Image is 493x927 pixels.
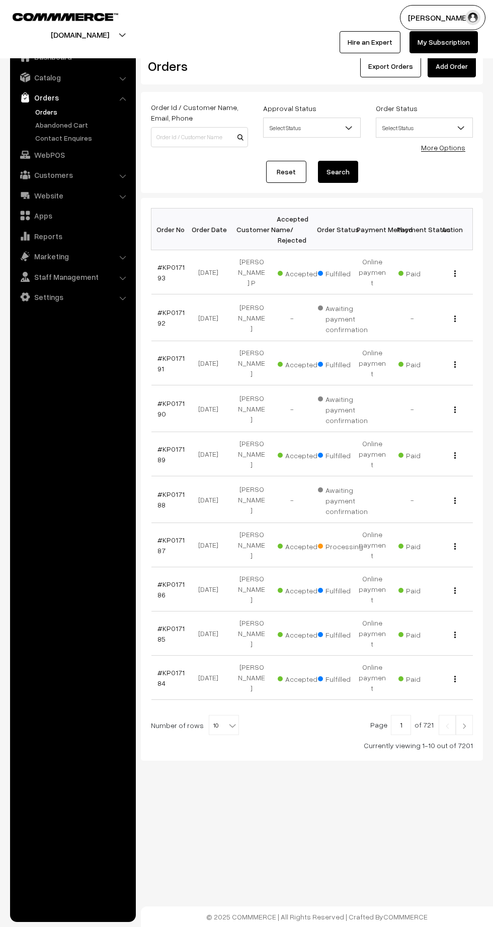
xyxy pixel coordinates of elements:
[398,671,449,684] span: Paid
[13,247,132,265] a: Marketing
[191,209,231,250] th: Order Date
[191,294,231,341] td: [DATE]
[13,68,132,86] a: Catalog
[151,209,192,250] th: Order No
[13,268,132,286] a: Staff Management
[278,627,328,640] span: Accepted
[13,288,132,306] a: Settings
[383,912,428,921] a: COMMMERCE
[433,209,473,250] th: Action
[398,266,449,279] span: Paid
[191,656,231,700] td: [DATE]
[231,250,272,294] td: [PERSON_NAME] P
[360,55,421,77] button: Export Orders
[454,270,456,277] img: Menu
[278,539,328,552] span: Accepted
[272,476,312,523] td: -
[231,567,272,611] td: [PERSON_NAME]
[352,209,392,250] th: Payment Method
[318,448,368,461] span: Fulfilled
[33,133,132,143] a: Contact Enquires
[454,361,456,368] img: Menu
[376,118,473,138] span: Select Status
[454,452,456,459] img: Menu
[151,102,248,123] label: Order Id / Customer Name, Email, Phone
[409,31,478,53] a: My Subscription
[13,88,132,107] a: Orders
[398,448,449,461] span: Paid
[231,476,272,523] td: [PERSON_NAME]
[263,118,360,138] span: Select Status
[428,55,476,77] a: Add Order
[454,587,456,594] img: Menu
[157,624,185,643] a: #KP017185
[13,207,132,225] a: Apps
[191,385,231,432] td: [DATE]
[352,656,392,700] td: Online payment
[318,583,368,596] span: Fulfilled
[231,209,272,250] th: Customer Name
[13,13,118,21] img: COMMMERCE
[318,391,368,426] span: Awaiting payment confirmation
[392,294,433,341] td: -
[157,354,185,373] a: #KP017191
[340,31,400,53] a: Hire an Expert
[264,119,360,137] span: Select Status
[157,668,185,687] a: #KP017184
[278,583,328,596] span: Accepted
[13,146,132,164] a: WebPOS
[398,583,449,596] span: Paid
[272,209,312,250] th: Accepted / Rejected
[352,432,392,476] td: Online payment
[263,103,316,114] label: Approval Status
[231,523,272,567] td: [PERSON_NAME]
[392,385,433,432] td: -
[231,294,272,341] td: [PERSON_NAME]
[460,723,469,729] img: Right
[318,671,368,684] span: Fulfilled
[278,671,328,684] span: Accepted
[272,385,312,432] td: -
[398,357,449,370] span: Paid
[191,250,231,294] td: [DATE]
[370,720,387,729] span: Page
[191,432,231,476] td: [DATE]
[318,266,368,279] span: Fulfilled
[157,263,185,282] a: #KP017193
[392,209,433,250] th: Payment Status
[454,316,456,322] img: Menu
[278,448,328,461] span: Accepted
[352,341,392,385] td: Online payment
[266,161,306,183] a: Reset
[376,103,418,114] label: Order Status
[352,523,392,567] td: Online payment
[415,720,434,729] span: of 721
[465,10,480,25] img: user
[454,497,456,504] img: Menu
[191,523,231,567] td: [DATE]
[421,143,465,152] a: More Options
[141,906,493,927] footer: © 2025 COMMMERCE | All Rights Reserved | Crafted By
[191,611,231,656] td: [DATE]
[157,445,185,464] a: #KP017189
[278,266,328,279] span: Accepted
[278,357,328,370] span: Accepted
[454,406,456,413] img: Menu
[231,385,272,432] td: [PERSON_NAME]
[231,432,272,476] td: [PERSON_NAME]
[454,543,456,550] img: Menu
[352,611,392,656] td: Online payment
[13,10,101,22] a: COMMMERCE
[191,341,231,385] td: [DATE]
[318,482,368,517] span: Awaiting payment confirmation
[231,341,272,385] td: [PERSON_NAME]
[312,209,352,250] th: Order Status
[392,476,433,523] td: -
[13,227,132,245] a: Reports
[148,58,247,74] h2: Orders
[209,715,239,735] span: 10
[318,161,358,183] button: Search
[16,22,144,47] button: [DOMAIN_NAME]
[157,399,185,418] a: #KP017190
[157,536,185,555] a: #KP017187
